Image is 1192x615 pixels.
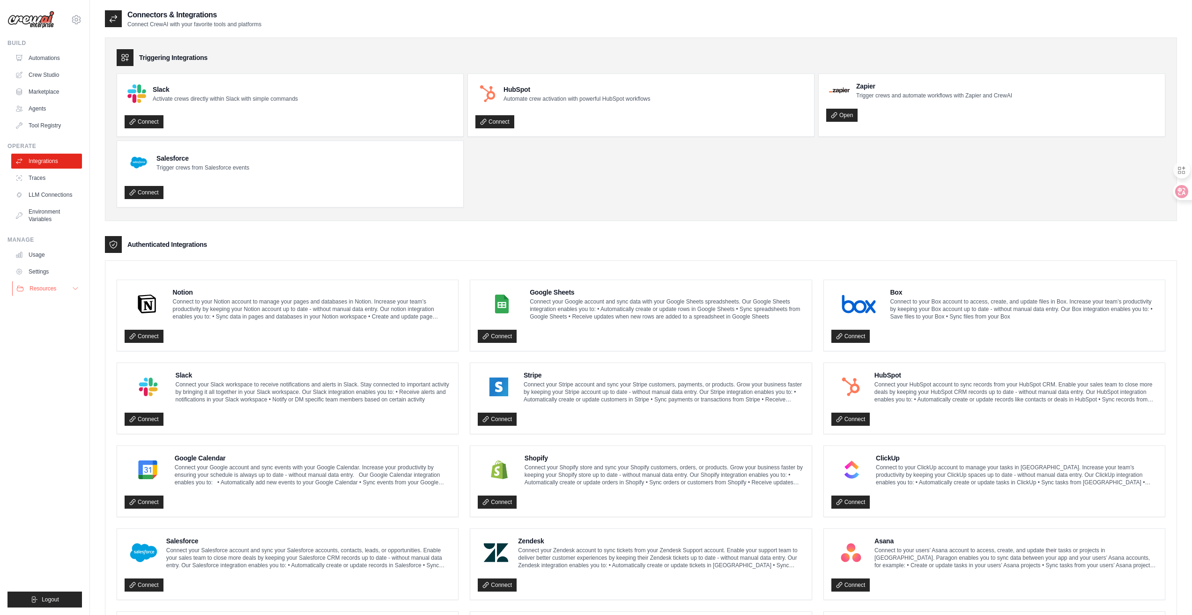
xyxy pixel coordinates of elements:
p: Connect your HubSpot account to sync records from your HubSpot CRM. Enable your sales team to clo... [874,381,1157,403]
a: Open [826,109,858,122]
button: Resources [12,281,83,296]
h4: HubSpot [503,85,650,94]
div: Operate [7,142,82,150]
a: Settings [11,264,82,279]
div: Manage [7,236,82,244]
h3: Authenticated Integrations [127,240,207,249]
span: Logout [42,596,59,603]
a: Connect [831,496,870,509]
p: Connect your Shopify store and sync your Shopify customers, orders, or products. Grow your busine... [525,464,804,486]
a: LLM Connections [11,187,82,202]
h4: Stripe [524,370,804,380]
h4: Slack [153,85,298,94]
a: Usage [11,247,82,262]
h2: Connectors & Integrations [127,9,261,21]
p: Connect your Stripe account and sync your Stripe customers, payments, or products. Grow your busi... [524,381,804,403]
a: Agents [11,101,82,116]
h4: Salesforce [156,154,249,163]
h4: Shopify [525,453,804,463]
a: Connect [125,413,163,426]
p: Connect your Google account and sync events with your Google Calendar. Increase your productivity... [175,464,451,486]
h4: Notion [173,288,451,297]
a: Connect [478,330,517,343]
h4: Box [890,288,1157,297]
a: Connect [478,496,517,509]
h4: Zapier [856,82,1012,91]
img: Google Sheets Logo [481,295,523,313]
a: Crew Studio [11,67,82,82]
a: Marketplace [11,84,82,99]
button: Logout [7,592,82,608]
div: Build [7,39,82,47]
p: Connect your Zendesk account to sync tickets from your Zendesk Support account. Enable your suppo... [518,547,804,569]
p: Connect to your ClickUp account to manage your tasks in [GEOGRAPHIC_DATA]. Increase your team’s p... [876,464,1157,486]
p: Connect your Salesforce account and sync your Salesforce accounts, contacts, leads, or opportunit... [166,547,451,569]
a: Traces [11,170,82,185]
a: Connect [831,330,870,343]
img: Box Logo [834,295,884,313]
a: Connect [125,115,163,128]
img: ClickUp Logo [834,460,869,479]
h4: ClickUp [876,453,1157,463]
h4: Slack [176,370,451,380]
p: Trigger crews and automate workflows with Zapier and CrewAI [856,92,1012,99]
a: Connect [831,413,870,426]
img: Logo [7,11,54,29]
p: Connect to your Box account to access, create, and update files in Box. Increase your team’s prod... [890,298,1157,320]
img: Stripe Logo [481,378,517,396]
a: Connect [831,578,870,592]
a: Connect [125,578,163,592]
p: Connect CrewAI with your favorite tools and platforms [127,21,261,28]
img: HubSpot Logo [478,84,497,103]
a: Connect [478,413,517,426]
a: Connect [125,186,163,199]
img: Google Calendar Logo [127,460,168,479]
p: Connect to your Notion account to manage your pages and databases in Notion. Increase your team’s... [173,298,451,320]
p: Trigger crews from Salesforce events [156,164,249,171]
img: Notion Logo [127,295,166,313]
img: Salesforce Logo [127,151,150,174]
h4: Zendesk [518,536,804,546]
p: Connect your Google account and sync data with your Google Sheets spreadsheets. Our Google Sheets... [530,298,804,320]
h4: Salesforce [166,536,451,546]
p: Activate crews directly within Slack with simple commands [153,95,298,103]
p: Connect to your users’ Asana account to access, create, and update their tasks or projects in [GE... [874,547,1157,569]
img: Shopify Logo [481,460,518,479]
img: Slack Logo [127,84,146,103]
a: Connect [125,496,163,509]
img: Asana Logo [834,543,868,562]
a: Connect [125,330,163,343]
img: Salesforce Logo [127,543,160,562]
img: HubSpot Logo [834,378,868,396]
p: Connect your Slack workspace to receive notifications and alerts in Slack. Stay connected to impo... [176,381,451,403]
span: Resources [30,285,56,292]
a: Connect [478,578,517,592]
h3: Triggering Integrations [139,53,207,62]
h4: Google Sheets [530,288,804,297]
a: Connect [475,115,514,128]
p: Automate crew activation with powerful HubSpot workflows [503,95,650,103]
h4: HubSpot [874,370,1157,380]
img: Zapier Logo [829,88,850,93]
a: Integrations [11,154,82,169]
a: Tool Registry [11,118,82,133]
a: Automations [11,51,82,66]
h4: Asana [874,536,1157,546]
h4: Google Calendar [175,453,451,463]
a: Environment Variables [11,204,82,227]
img: Slack Logo [127,378,169,396]
img: Zendesk Logo [481,543,511,562]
